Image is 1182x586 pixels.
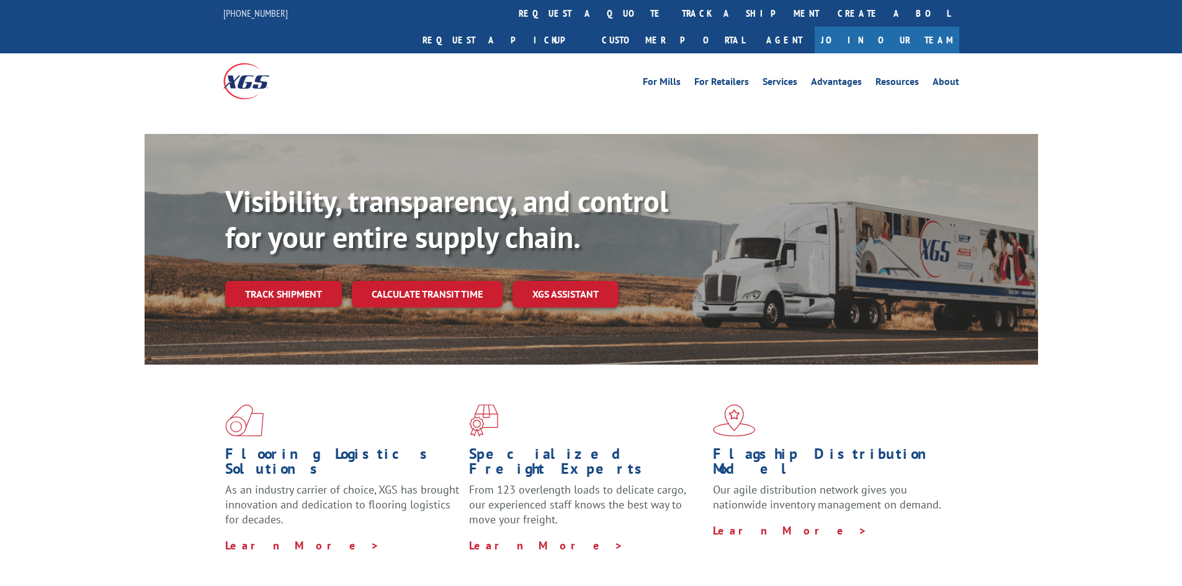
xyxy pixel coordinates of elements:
a: XGS ASSISTANT [513,281,619,308]
a: [PHONE_NUMBER] [223,7,288,19]
h1: Specialized Freight Experts [469,446,704,482]
p: From 123 overlength loads to delicate cargo, our experienced staff knows the best way to move you... [469,482,704,538]
a: Customer Portal [593,27,754,53]
a: Calculate transit time [352,281,503,308]
a: Join Our Team [815,27,959,53]
a: Learn More > [469,538,624,553]
a: Learn More > [225,538,380,553]
a: For Retailers [694,77,749,91]
img: xgs-icon-total-supply-chain-intelligence-red [225,404,264,437]
span: Our agile distribution network gives you nationwide inventory management on demand. [713,482,941,512]
h1: Flooring Logistics Solutions [225,446,460,482]
b: Visibility, transparency, and control for your entire supply chain. [225,182,668,256]
a: For Mills [643,77,681,91]
a: Advantages [811,77,862,91]
img: xgs-icon-focused-on-flooring-red [469,404,498,437]
a: About [933,77,959,91]
a: Resources [875,77,919,91]
img: xgs-icon-flagship-distribution-model-red [713,404,756,437]
span: As an industry carrier of choice, XGS has brought innovation and dedication to flooring logistics... [225,482,459,526]
h1: Flagship Distribution Model [713,446,947,482]
a: Learn More > [713,523,867,538]
a: Request a pickup [413,27,593,53]
a: Agent [754,27,815,53]
a: Services [763,77,797,91]
a: Track shipment [225,281,342,307]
